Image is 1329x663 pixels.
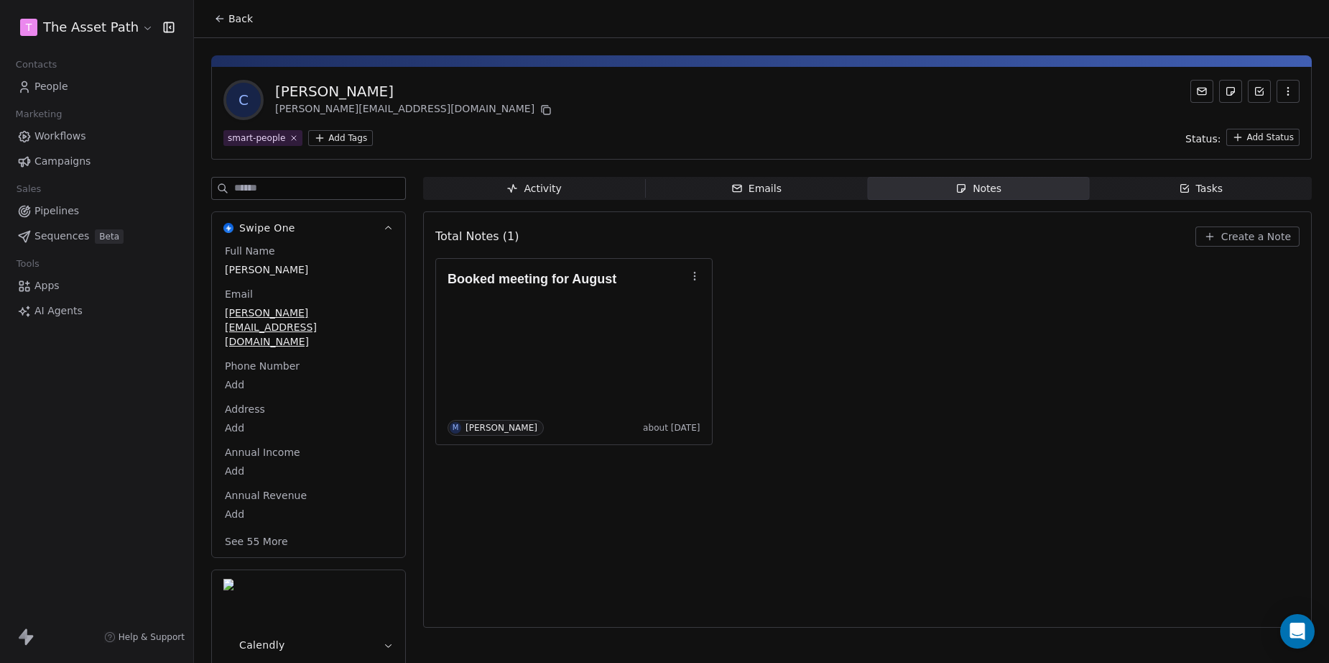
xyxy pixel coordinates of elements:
span: People [34,79,68,94]
a: People [11,75,182,99]
span: Sequences [34,229,89,244]
span: Email [222,287,256,301]
div: Tasks [1179,181,1223,196]
button: Swipe OneSwipe One [212,212,405,244]
button: Add Tags [308,130,373,146]
span: [PERSON_NAME] [225,262,392,277]
div: [PERSON_NAME] [466,423,537,433]
a: Pipelines [11,199,182,223]
span: Add [225,421,392,435]
span: about [DATE] [643,422,700,434]
div: Swipe OneSwipe One [212,244,405,557]
a: AI Agents [11,299,182,323]
div: Activity [506,181,561,196]
button: See 55 More [216,529,297,554]
div: M [453,422,459,434]
span: Tools [10,253,45,275]
span: Phone Number [222,359,302,373]
a: Apps [11,274,182,298]
span: Create a Note [1221,229,1291,244]
span: Apps [34,278,60,293]
span: Address [222,402,268,416]
span: Contacts [9,54,63,76]
button: Create a Note [1195,227,1300,247]
span: Add [225,507,392,521]
span: Pipelines [34,204,79,219]
span: Annual Revenue [222,488,310,503]
span: Back [228,12,253,26]
span: Campaigns [34,154,91,169]
span: Annual Income [222,445,303,459]
span: Marketing [9,104,68,125]
div: Emails [731,181,782,196]
button: Add Status [1226,129,1300,146]
span: Status: [1185,132,1221,146]
span: AI Agents [34,303,83,319]
span: Full Name [222,244,278,258]
span: [PERSON_NAME][EMAIL_ADDRESS][DOMAIN_NAME] [225,306,392,349]
span: Total Notes (1) [435,228,519,245]
span: Beta [95,229,124,244]
button: Back [205,6,261,32]
a: Workflows [11,124,182,148]
div: Open Intercom Messenger [1280,614,1315,649]
span: Calendly [239,638,285,652]
span: Help & Support [119,631,185,643]
span: The Asset Path [43,18,139,37]
span: Workflows [34,129,86,144]
img: Swipe One [223,223,233,233]
span: Swipe One [239,221,295,235]
span: Add [225,464,392,478]
div: smart-people [228,132,285,145]
h1: Booked meeting for August [448,272,686,286]
a: Help & Support [104,631,185,643]
div: [PERSON_NAME][EMAIL_ADDRESS][DOMAIN_NAME] [275,101,555,119]
span: C [226,83,261,117]
span: Add [225,378,392,392]
a: SequencesBeta [11,224,182,248]
div: [PERSON_NAME] [275,81,555,101]
span: Sales [10,178,47,200]
a: Campaigns [11,150,182,173]
button: TThe Asset Path [17,15,153,40]
span: T [26,20,32,35]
